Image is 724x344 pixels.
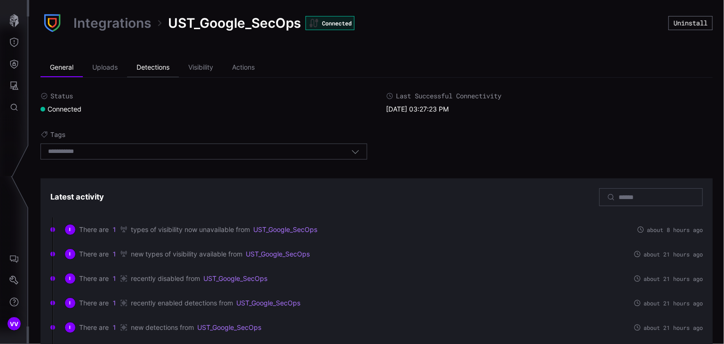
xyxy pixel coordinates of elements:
h3: Latest activity [50,192,104,202]
span: There are [79,274,109,283]
span: Tags [50,130,65,139]
li: Actions [223,58,264,77]
span: about 21 hours ago [644,300,703,306]
span: recently disabled from [131,274,200,283]
button: 1 [112,298,117,308]
li: Uploads [83,58,127,77]
li: Detections [127,58,179,77]
button: 1 [112,249,117,259]
button: VV [0,313,28,335]
button: Toggle options menu [351,147,360,156]
span: There are [79,323,109,332]
time: [DATE] 03:27:23 PM [386,105,449,113]
span: about 8 hours ago [647,227,703,232]
span: UST_Google_SecOps [168,15,301,32]
span: about 21 hours ago [644,276,703,281]
li: General [40,58,83,77]
span: new types of visibility available from [131,250,242,258]
a: UST_Google_SecOps [203,274,267,283]
span: Last Successful Connectivity [396,92,501,100]
span: I [70,227,71,232]
span: I [70,251,71,257]
span: about 21 hours ago [644,325,703,330]
span: I [70,276,71,281]
button: Uninstall [668,16,713,30]
div: Connected [306,16,354,30]
span: new detections from [131,323,194,332]
button: 1 [112,323,117,332]
span: There are [79,250,109,258]
a: UST_Google_SecOps [197,323,261,332]
span: Status [50,92,73,100]
div: Connected [40,105,81,113]
span: about 21 hours ago [644,251,703,257]
button: 1 [112,274,117,283]
a: Integrations [73,15,151,32]
span: I [70,325,71,330]
span: types of visibility now unavailable from [131,225,250,234]
a: UST_Google_SecOps [253,225,317,234]
span: I [70,300,71,306]
span: recently enabled detections from [131,299,233,307]
img: Google SecOps [40,11,64,35]
a: UST_Google_SecOps [236,299,300,307]
button: 1 [112,225,117,234]
span: There are [79,225,109,234]
li: Visibility [179,58,223,77]
span: VV [10,319,19,329]
a: UST_Google_SecOps [246,250,310,258]
span: There are [79,299,109,307]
